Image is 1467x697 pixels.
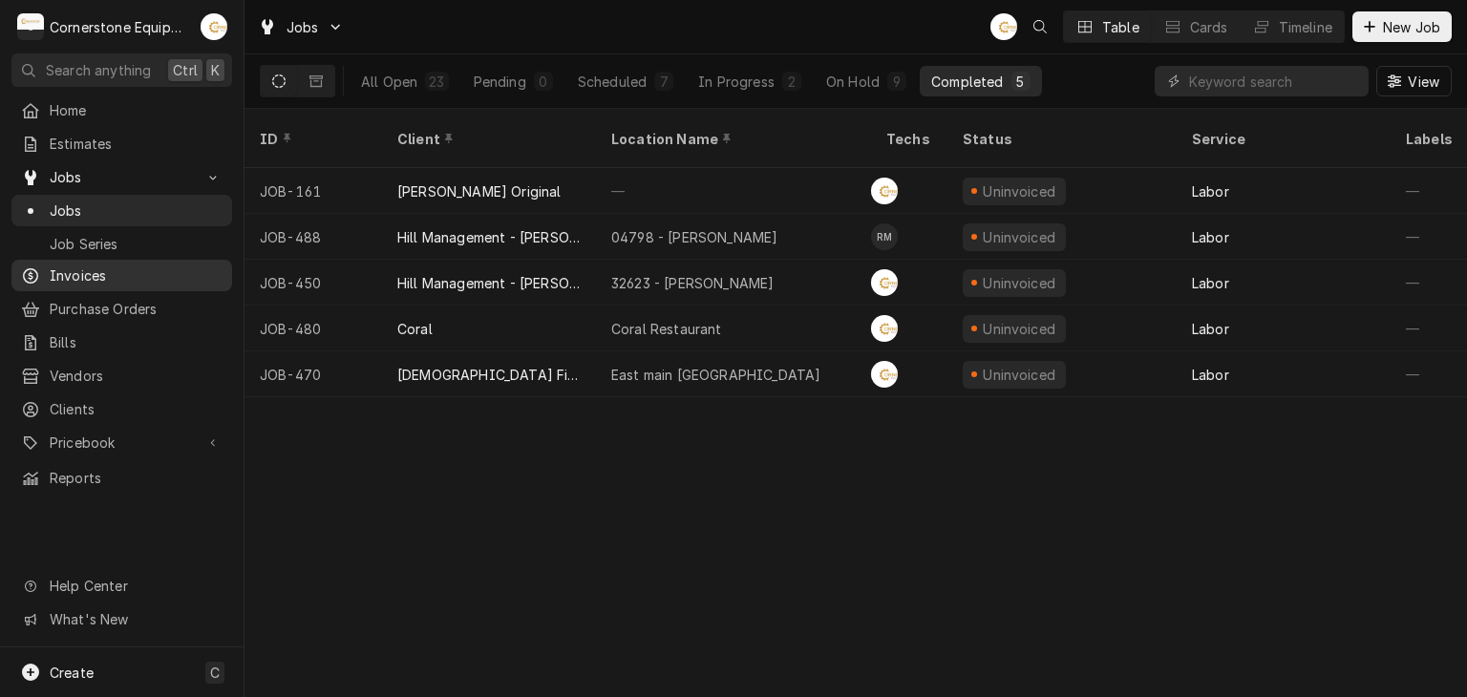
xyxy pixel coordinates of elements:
a: Home [11,95,232,126]
a: Invoices [11,260,232,291]
div: 32623 - [PERSON_NAME] [611,273,774,293]
div: Pending [474,72,526,92]
span: Clients [50,399,223,419]
button: View [1376,66,1452,96]
div: Andrew Buigues's Avatar [871,178,898,204]
div: JOB-488 [244,214,382,260]
div: Status [963,129,1158,149]
div: All Open [361,72,417,92]
button: Open search [1025,11,1055,42]
input: Keyword search [1189,66,1359,96]
a: Clients [11,393,232,425]
div: AB [871,361,898,388]
span: Jobs [50,167,194,187]
div: Labor [1192,273,1229,293]
a: Go to Help Center [11,570,232,602]
div: Cornerstone Equipment Repair, LLC's Avatar [17,13,44,40]
div: JOB-161 [244,168,382,214]
div: Andrew Buigues's Avatar [871,361,898,388]
div: 23 [429,72,444,92]
span: Reports [50,468,223,488]
span: Invoices [50,265,223,285]
div: Labor [1192,365,1229,385]
div: Andrew Buigues's Avatar [871,269,898,296]
span: Vendors [50,366,223,386]
a: Go to Pricebook [11,427,232,458]
div: Cards [1190,17,1228,37]
div: 5 [1015,72,1027,92]
a: Job Series [11,228,232,260]
div: RM [871,223,898,250]
a: Go to What's New [11,603,232,635]
span: Ctrl [173,60,198,80]
button: Search anythingCtrlK [11,53,232,87]
span: Help Center [50,576,221,596]
div: Location Name [611,129,852,149]
a: Go to Jobs [250,11,351,43]
div: Uninvoiced [981,227,1058,247]
div: Uninvoiced [981,319,1058,339]
a: Bills [11,327,232,358]
span: What's New [50,609,221,629]
div: Techs [886,129,932,149]
span: Create [50,665,94,681]
div: Uninvoiced [981,181,1058,201]
div: AB [201,13,227,40]
span: New Job [1379,17,1444,37]
div: In Progress [698,72,775,92]
div: Service [1192,129,1371,149]
div: Client [397,129,577,149]
a: Reports [11,462,232,494]
div: AB [990,13,1017,40]
button: New Job [1352,11,1452,42]
div: Coral Restaurant [611,319,722,339]
div: Andrew Buigues's Avatar [201,13,227,40]
a: Jobs [11,195,232,226]
div: Andrew Buigues's Avatar [871,315,898,342]
div: Cornerstone Equipment Repair, LLC [50,17,190,37]
div: JOB-470 [244,351,382,397]
div: JOB-480 [244,306,382,351]
div: ID [260,129,363,149]
div: Scheduled [578,72,647,92]
span: Jobs [287,17,319,37]
span: Bills [50,332,223,352]
a: Purchase Orders [11,293,232,325]
div: 2 [786,72,797,92]
span: Estimates [50,134,223,154]
span: Pricebook [50,433,194,453]
div: C [17,13,44,40]
div: AB [871,315,898,342]
div: East main [GEOGRAPHIC_DATA] [611,365,820,385]
div: Uninvoiced [981,365,1058,385]
span: Purchase Orders [50,299,223,319]
div: AB [871,269,898,296]
div: Labor [1192,319,1229,339]
div: Table [1102,17,1139,37]
span: C [210,663,220,683]
a: Go to Jobs [11,161,232,193]
div: Labor [1192,181,1229,201]
div: — [596,168,871,214]
span: Home [50,100,223,120]
div: Completed [931,72,1003,92]
div: 9 [891,72,903,92]
div: Roberto Martinez's Avatar [871,223,898,250]
div: Coral [397,319,433,339]
div: Uninvoiced [981,273,1058,293]
div: 7 [658,72,670,92]
span: Job Series [50,234,223,254]
div: [DEMOGRAPHIC_DATA] Fil A [397,365,581,385]
div: JOB-450 [244,260,382,306]
span: View [1404,72,1443,92]
div: Andrew Buigues's Avatar [990,13,1017,40]
div: Labor [1192,227,1229,247]
div: Timeline [1279,17,1332,37]
div: Hill Management - [PERSON_NAME] [397,227,581,247]
a: Estimates [11,128,232,159]
a: Vendors [11,360,232,391]
span: K [211,60,220,80]
div: Hill Management - [PERSON_NAME] [397,273,581,293]
div: [PERSON_NAME] Original [397,181,562,201]
div: 0 [538,72,549,92]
